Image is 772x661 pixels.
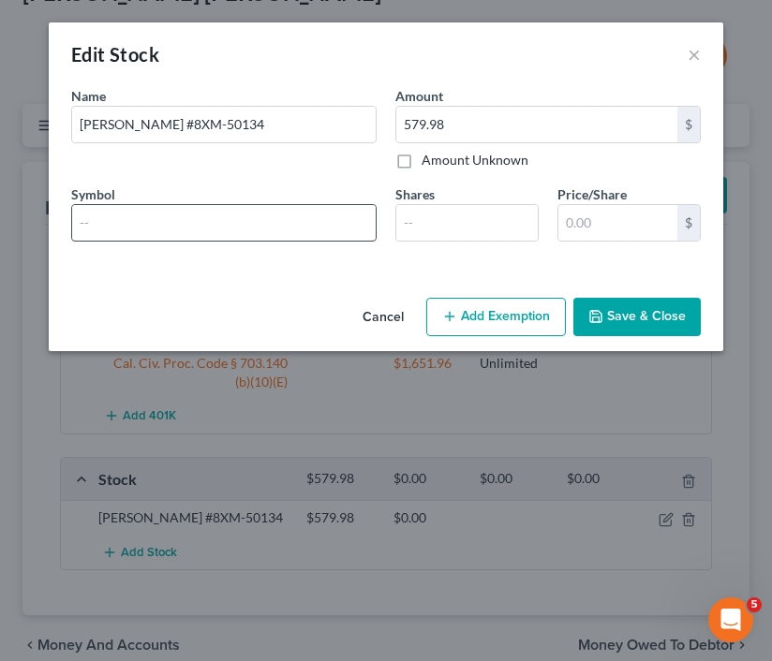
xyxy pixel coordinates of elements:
[688,43,701,66] button: ×
[395,86,443,106] label: Amount
[396,107,677,142] input: 0.00
[348,300,419,337] button: Cancel
[426,298,566,337] button: Add Exemption
[677,107,700,142] div: $
[71,41,159,67] div: Edit Stock
[71,88,106,104] span: Name
[573,298,701,337] button: Save & Close
[396,205,538,241] input: --
[422,151,528,169] label: Amount Unknown
[677,205,700,241] div: $
[72,205,376,241] input: --
[72,107,376,142] input: Enter name...
[708,597,753,642] iframe: Intercom live chat
[558,205,677,241] input: 0.00
[747,597,762,612] span: 5
[557,184,627,204] label: Price/Share
[71,184,115,204] label: Symbol
[395,184,435,204] label: Shares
